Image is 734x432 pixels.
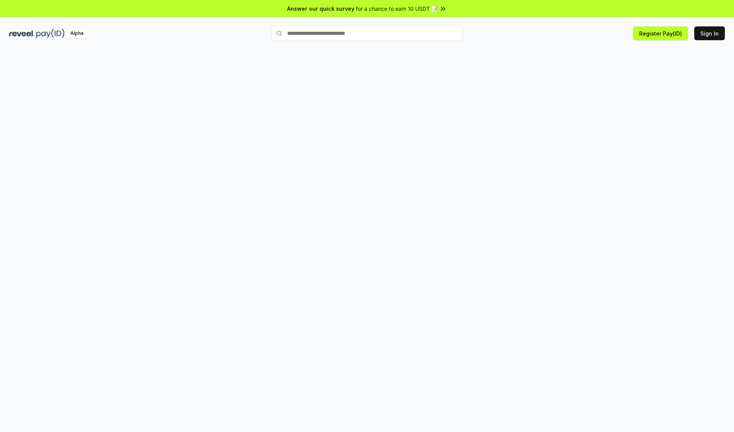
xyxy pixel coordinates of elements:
img: reveel_dark [9,29,35,38]
img: pay_id [36,29,65,38]
span: Answer our quick survey [287,5,354,13]
div: Alpha [66,29,88,38]
span: for a chance to earn 10 USDT 📝 [356,5,438,13]
button: Sign In [694,26,725,40]
button: Register Pay(ID) [633,26,688,40]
